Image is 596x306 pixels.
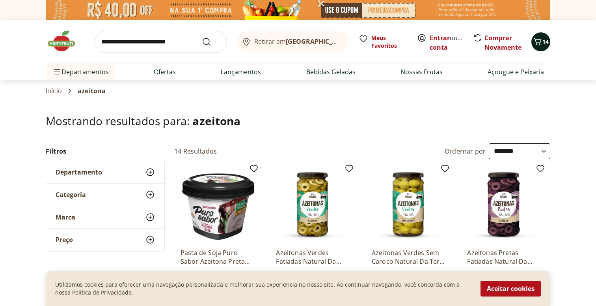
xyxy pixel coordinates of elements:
h2: 14 Resultados [174,147,217,156]
button: Menu [52,62,61,81]
a: Criar conta [430,34,473,52]
a: Bebidas Geladas [306,67,356,77]
a: Lançamentos [221,67,261,77]
button: Marca [46,206,164,228]
a: Azeitonas Pretas Fatiadas Natural Da Terra 175g [467,248,542,266]
label: Ordernar por [445,147,486,156]
img: Pasta de Soja Puro Sabor Azeitona Preta 175g [181,167,255,242]
input: search [95,31,227,53]
a: Entrar [430,34,450,42]
a: Nossas Frutas [400,67,443,77]
button: Submit Search [202,37,221,47]
span: Retirar em [254,38,341,45]
span: Meus Favoritos [371,34,408,50]
span: Categoria [56,191,86,199]
a: Pasta de Soja Puro Sabor Azeitona Preta 175g [181,248,255,266]
img: Azeitonas Pretas Fatiadas Natural Da Terra 175g [467,167,542,242]
span: Marca [56,213,75,221]
a: Ofertas [154,67,176,77]
span: ou [430,33,465,52]
button: Preço [46,229,164,251]
h2: Filtros [46,143,165,159]
button: Carrinho [531,32,550,51]
img: Azeitonas Verdes Fatiadas Natural Da Terra 175g [276,167,351,242]
button: Categoria [46,184,164,206]
a: Início [46,87,62,94]
span: Departamento [56,168,102,176]
a: Azeitonas Verdes Sem Caroco Natural Da Terra 160g [372,248,447,266]
a: Azeitonas Verdes Fatiadas Natural Da Terra 175g [276,248,351,266]
span: Preço [56,236,73,244]
p: Utilizamos cookies para oferecer uma navegação personalizada e melhorar sua experiencia no nosso ... [55,281,471,297]
img: Hortifruti [46,29,85,53]
span: azeitona [192,113,240,128]
a: Comprar Novamente [484,34,521,52]
span: Departamentos [52,62,109,81]
a: Meus Favoritos [359,34,408,50]
img: Azeitonas Verdes Sem Caroco Natural Da Terra 160g [372,167,447,242]
button: Retirar em[GEOGRAPHIC_DATA]/[GEOGRAPHIC_DATA] [237,31,349,53]
span: azeitona [78,87,106,94]
span: 14 [542,38,549,45]
button: Departamento [46,161,164,183]
button: Aceitar cookies [481,281,541,297]
a: Açougue e Peixaria [488,67,544,77]
h1: Mostrando resultados para: [46,115,550,127]
b: [GEOGRAPHIC_DATA]/[GEOGRAPHIC_DATA] [286,37,419,46]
